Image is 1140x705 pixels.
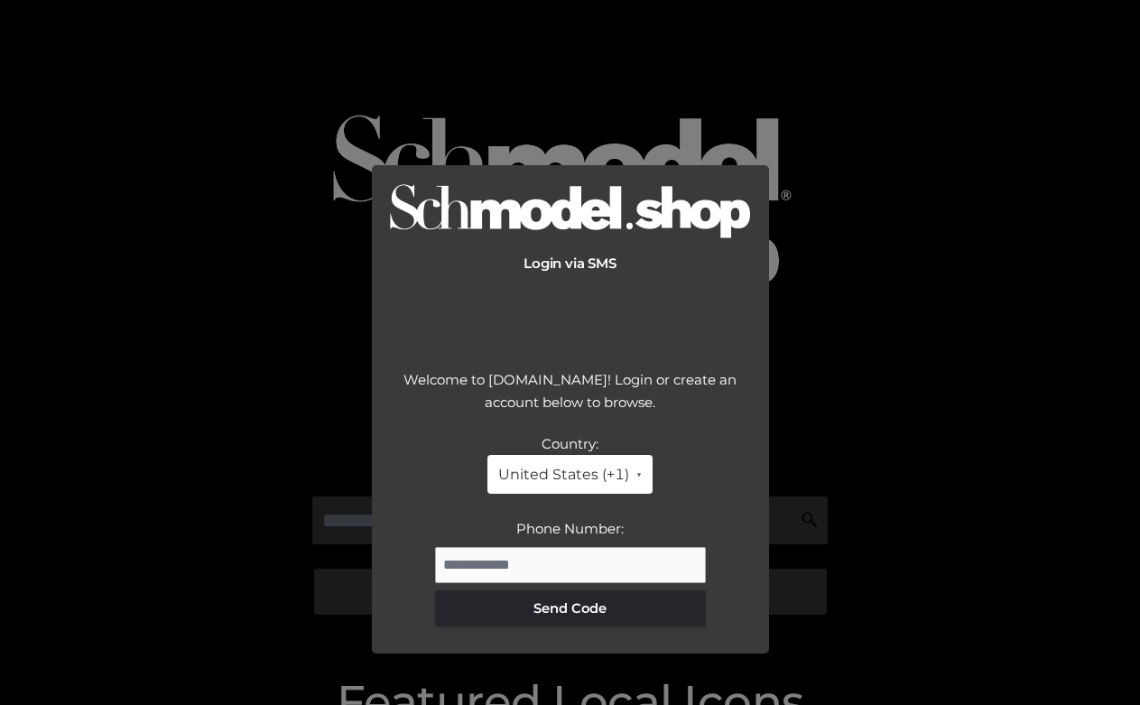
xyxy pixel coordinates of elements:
button: Send Code [435,590,706,626]
label: Phone Number: [516,520,624,537]
span: United States (+1) [498,462,629,487]
div: Welcome to [DOMAIN_NAME]! Login or create an account below to browse. [390,368,751,432]
h2: Login via SMS [390,255,751,272]
label: Country: [542,435,598,452]
img: Logo [390,183,751,242]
